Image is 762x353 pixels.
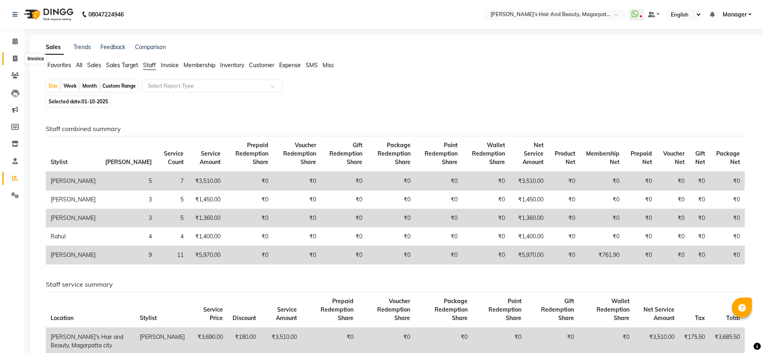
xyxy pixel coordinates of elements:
[220,62,244,69] span: Inventory
[367,209,415,228] td: ₹0
[74,43,91,51] a: Trends
[689,246,710,265] td: ₹0
[689,228,710,246] td: ₹0
[631,150,652,166] span: Prepaid Net
[188,209,225,228] td: ₹1,360.00
[51,314,74,322] span: Location
[46,228,100,246] td: Rahul
[225,191,273,209] td: ₹0
[235,142,268,166] span: Prepaid Redemption Share
[472,142,505,166] span: Wallet Redemption Share
[46,125,745,133] h6: Staff combined summary
[710,191,745,209] td: ₹0
[321,191,367,209] td: ₹0
[510,172,548,191] td: ₹3,510.00
[161,62,179,69] span: Invoice
[321,209,367,228] td: ₹0
[415,246,462,265] td: ₹0
[726,314,740,322] span: Total
[367,246,415,265] td: ₹0
[710,172,745,191] td: ₹0
[367,172,415,191] td: ₹0
[415,209,462,228] td: ₹0
[378,142,411,166] span: Package Redemption Share
[435,298,468,322] span: Package Redemption Share
[663,150,684,166] span: Voucher Net
[184,62,215,69] span: Membership
[100,80,138,92] div: Custom Range
[321,172,367,191] td: ₹0
[100,209,157,228] td: 3
[47,80,60,92] div: Day
[657,246,689,265] td: ₹0
[157,191,188,209] td: 5
[76,62,82,69] span: All
[157,228,188,246] td: 4
[283,142,316,166] span: Voucher Redemption Share
[100,228,157,246] td: 4
[46,172,100,191] td: [PERSON_NAME]
[657,228,689,246] td: ₹0
[689,191,710,209] td: ₹0
[276,306,297,322] span: Service Amount
[143,62,156,69] span: Staff
[548,246,580,265] td: ₹0
[377,298,410,322] span: Voucher Redemption Share
[100,191,157,209] td: 3
[273,172,321,191] td: ₹0
[689,209,710,228] td: ₹0
[425,142,458,166] span: Point Redemption Share
[273,191,321,209] td: ₹0
[624,246,657,265] td: ₹0
[47,62,71,69] span: Favorites
[80,80,99,92] div: Month
[321,298,353,322] span: Prepaid Redemption Share
[46,209,100,228] td: [PERSON_NAME]
[415,191,462,209] td: ₹0
[580,209,625,228] td: ₹0
[249,62,274,69] span: Customer
[548,228,580,246] td: ₹0
[462,191,510,209] td: ₹0
[279,62,301,69] span: Expense
[233,314,256,322] span: Discount
[88,3,124,26] b: 08047224946
[329,142,362,166] span: Gift Redemption Share
[188,246,225,265] td: ₹5,970.00
[321,246,367,265] td: ₹0
[100,172,157,191] td: 5
[462,246,510,265] td: ₹0
[46,191,100,209] td: [PERSON_NAME]
[657,172,689,191] td: ₹0
[510,246,548,265] td: ₹5,970.00
[462,172,510,191] td: ₹0
[200,150,221,166] span: Service Amount
[710,246,745,265] td: ₹0
[140,314,157,322] span: Stylist
[695,314,705,322] span: Tax
[510,228,548,246] td: ₹1,400.00
[716,150,740,166] span: Package Net
[555,150,575,166] span: Product Net
[46,281,745,288] h6: Staff service summary
[323,62,334,69] span: Misc
[188,172,225,191] td: ₹3,510.00
[82,99,108,105] span: 01-10-2025
[580,228,625,246] td: ₹0
[548,191,580,209] td: ₹0
[695,150,705,166] span: Gift Net
[188,228,225,246] td: ₹1,400.00
[105,158,152,166] span: [PERSON_NAME]
[644,306,674,322] span: Net Service Amount
[586,150,619,166] span: Membership Net
[657,209,689,228] td: ₹0
[624,209,657,228] td: ₹0
[20,3,76,26] img: logo
[548,172,580,191] td: ₹0
[624,228,657,246] td: ₹0
[106,62,138,69] span: Sales Target
[273,228,321,246] td: ₹0
[157,246,188,265] td: 11
[367,228,415,246] td: ₹0
[689,172,710,191] td: ₹0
